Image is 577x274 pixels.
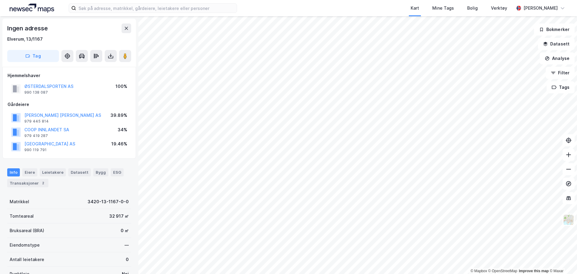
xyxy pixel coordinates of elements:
div: 3420-13-1167-0-0 [88,198,129,205]
div: 0 [126,256,129,263]
div: Leietakere [40,168,66,176]
div: Bruksareal (BRA) [10,227,44,234]
div: Mine Tags [432,5,454,12]
input: Søk på adresse, matrikkel, gårdeiere, leietakere eller personer [76,4,237,13]
div: Info [7,168,20,176]
div: 2 [40,180,46,186]
div: 34% [118,126,127,133]
div: Tomteareal [10,213,34,220]
div: Verktøy [491,5,507,12]
div: Kart [411,5,419,12]
div: 990 119 791 [24,148,47,152]
div: Bolig [467,5,478,12]
div: [PERSON_NAME] [523,5,558,12]
div: 979 445 814 [24,119,49,124]
div: 32 917 ㎡ [109,213,129,220]
div: 990 138 087 [24,90,48,95]
div: 100% [116,83,127,90]
div: Datasett [68,168,91,176]
div: Ingen adresse [7,23,49,33]
div: — [125,241,129,249]
div: Transaksjoner [7,179,48,187]
button: Bokmerker [534,23,575,36]
div: ESG [111,168,124,176]
div: Bygg [93,168,108,176]
div: 39.89% [110,112,127,119]
button: Tag [7,50,59,62]
iframe: Chat Widget [547,245,577,274]
div: Eiendomstype [10,241,40,249]
div: Antall leietakere [10,256,44,263]
img: logo.a4113a55bc3d86da70a041830d287a7e.svg [10,4,54,13]
div: Hjemmelshaver [8,72,131,79]
div: Kontrollprogram for chat [547,245,577,274]
div: 979 419 287 [24,133,48,138]
div: Matrikkel [10,198,29,205]
button: Datasett [538,38,575,50]
a: Mapbox [471,269,487,273]
a: OpenStreetMap [488,269,517,273]
button: Tags [547,81,575,93]
button: Filter [546,67,575,79]
div: 0 ㎡ [121,227,129,234]
div: Eiere [22,168,37,176]
div: 19.46% [111,140,127,148]
a: Improve this map [519,269,549,273]
img: Z [563,214,574,226]
div: Gårdeiere [8,101,131,108]
button: Analyse [540,52,575,64]
div: Elverum, 13/1167 [7,36,43,43]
